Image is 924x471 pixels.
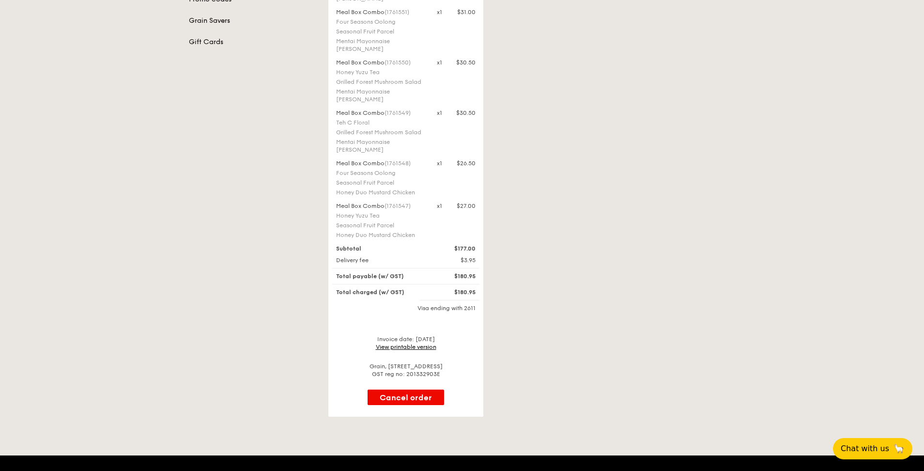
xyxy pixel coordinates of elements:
[336,273,404,280] span: Total payable (w/ GST)
[189,16,317,26] a: Grain Savers
[431,272,481,280] div: $180.95
[336,179,425,187] div: Seasonal Fruit Parcel
[330,256,431,264] div: Delivery fee
[385,110,411,116] span: (1761549)
[330,288,431,296] div: Total charged (w/ GST)
[336,128,425,136] div: Grilled Forest Mushroom Salad
[385,59,411,66] span: (1761550)
[336,88,425,103] div: Mentai Mayonnaise [PERSON_NAME]
[336,37,425,53] div: Mentai Mayonnaise [PERSON_NAME]
[456,109,476,117] div: $30.50
[332,304,479,312] div: Visa ending with 2611
[437,109,442,117] div: x1
[457,159,476,167] div: $26.50
[457,202,476,210] div: $27.00
[336,188,425,196] div: Honey Duo Mustard Chicken
[336,169,425,177] div: Four Seasons Oolong
[431,256,481,264] div: $3.95
[431,288,481,296] div: $180.95
[336,68,425,76] div: Honey Yuzu Tea
[336,8,425,16] div: Meal Box Combo
[336,202,425,210] div: Meal Box Combo
[457,8,476,16] div: $31.00
[336,78,425,86] div: Grilled Forest Mushroom Salad
[332,362,479,378] div: Grain, [STREET_ADDRESS] GST reg no: 201332903E
[336,18,425,26] div: Four Seasons Oolong
[437,202,442,210] div: x1
[336,231,425,239] div: Honey Duo Mustard Chicken
[336,221,425,229] div: Seasonal Fruit Parcel
[336,138,425,154] div: Mentai Mayonnaise [PERSON_NAME]
[336,159,425,167] div: Meal Box Combo
[189,37,317,47] a: Gift Cards
[385,160,411,167] span: (1761548)
[336,59,425,66] div: Meal Box Combo
[336,212,425,220] div: Honey Yuzu Tea
[833,438,912,459] button: Chat with us🦙
[385,9,409,16] span: (1761551)
[385,203,411,209] span: (1761547)
[841,443,889,455] span: Chat with us
[431,245,481,252] div: $177.00
[456,59,476,66] div: $30.50
[336,109,425,117] div: Meal Box Combo
[330,245,431,252] div: Subtotal
[437,8,442,16] div: x1
[437,59,442,66] div: x1
[336,28,425,35] div: Seasonal Fruit Parcel
[376,344,436,350] a: View printable version
[368,390,444,405] button: Cancel order
[332,335,479,351] div: Invoice date: [DATE]
[437,159,442,167] div: x1
[336,119,425,126] div: Teh C Floral
[893,443,905,455] span: 🦙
